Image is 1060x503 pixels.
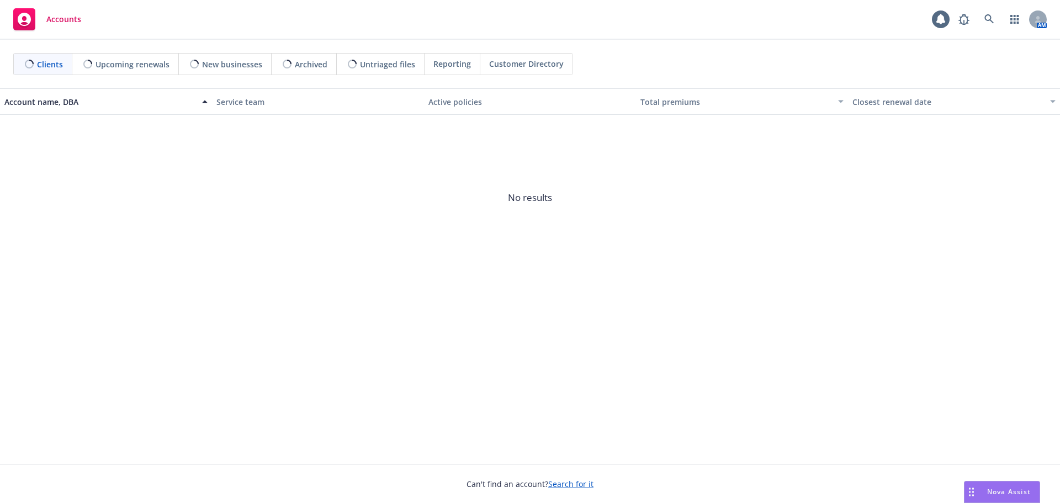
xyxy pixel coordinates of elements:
span: Archived [295,59,327,70]
button: Nova Assist [964,481,1040,503]
div: Drag to move [964,481,978,502]
a: Accounts [9,4,86,35]
div: Active policies [428,96,632,108]
button: Active policies [424,88,636,115]
span: Upcoming renewals [96,59,169,70]
button: Service team [212,88,424,115]
a: Search for it [548,479,593,489]
div: Service team [216,96,420,108]
span: Clients [37,59,63,70]
span: Untriaged files [360,59,415,70]
span: Customer Directory [489,58,564,70]
div: Closest renewal date [852,96,1043,108]
span: New businesses [202,59,262,70]
a: Report a Bug [953,8,975,30]
span: Accounts [46,15,81,24]
span: Can't find an account? [467,478,593,490]
a: Switch app [1004,8,1026,30]
button: Closest renewal date [848,88,1060,115]
a: Search [978,8,1000,30]
button: Total premiums [636,88,848,115]
div: Total premiums [640,96,831,108]
span: Nova Assist [987,487,1031,496]
span: Reporting [433,58,471,70]
div: Account name, DBA [4,96,195,108]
